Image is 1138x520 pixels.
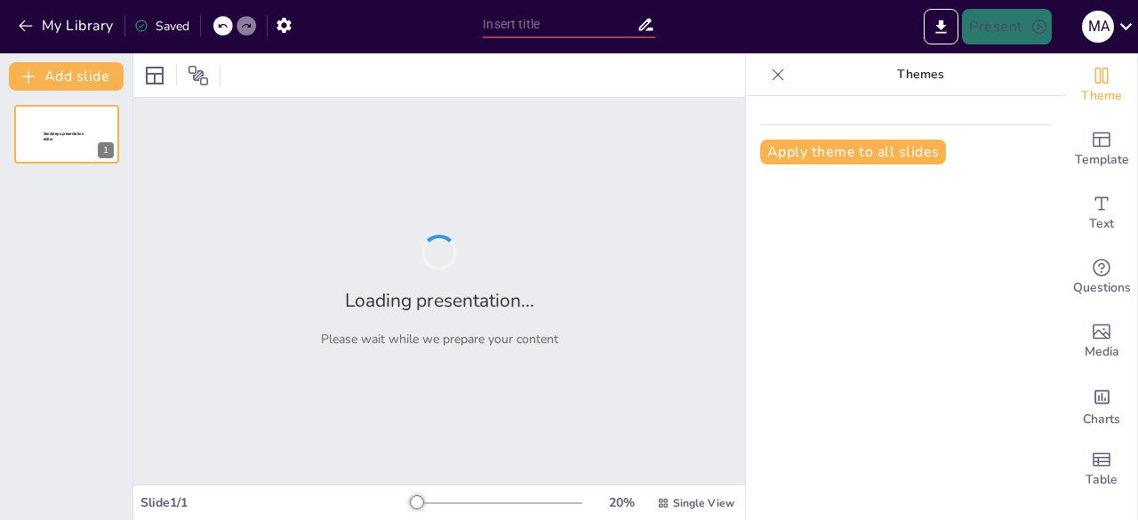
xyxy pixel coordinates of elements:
div: 20 % [600,494,643,511]
span: Sendsteps presentation editor [44,132,84,141]
div: Add images, graphics, shapes or video [1066,309,1137,373]
h2: Loading presentation... [345,288,534,313]
div: Change the overall theme [1066,53,1137,117]
span: Theme [1081,86,1122,106]
div: Saved [134,18,189,35]
input: Insert title [483,12,636,37]
div: 1 [14,105,119,164]
div: Add a table [1066,437,1137,501]
div: Add text boxes [1066,181,1137,245]
button: M A [1082,9,1114,44]
button: Export to PowerPoint [924,9,958,44]
span: Table [1086,470,1118,490]
span: Media [1085,342,1119,362]
div: Get real-time input from your audience [1066,245,1137,309]
button: My Library [13,12,121,40]
span: Template [1075,150,1129,170]
p: Themes [792,53,1048,96]
button: Present [962,9,1051,44]
span: Single View [673,496,734,510]
div: Layout [140,61,169,90]
button: Add slide [9,62,124,91]
span: Questions [1073,278,1131,298]
div: Slide 1 / 1 [140,494,412,511]
div: Add charts and graphs [1066,373,1137,437]
span: Text [1089,214,1114,234]
div: Add ready made slides [1066,117,1137,181]
div: 1 [98,142,114,158]
span: Charts [1083,410,1120,429]
div: M A [1082,11,1114,43]
p: Please wait while we prepare your content [321,331,558,348]
button: Apply theme to all slides [760,140,946,164]
span: Position [188,65,209,86]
